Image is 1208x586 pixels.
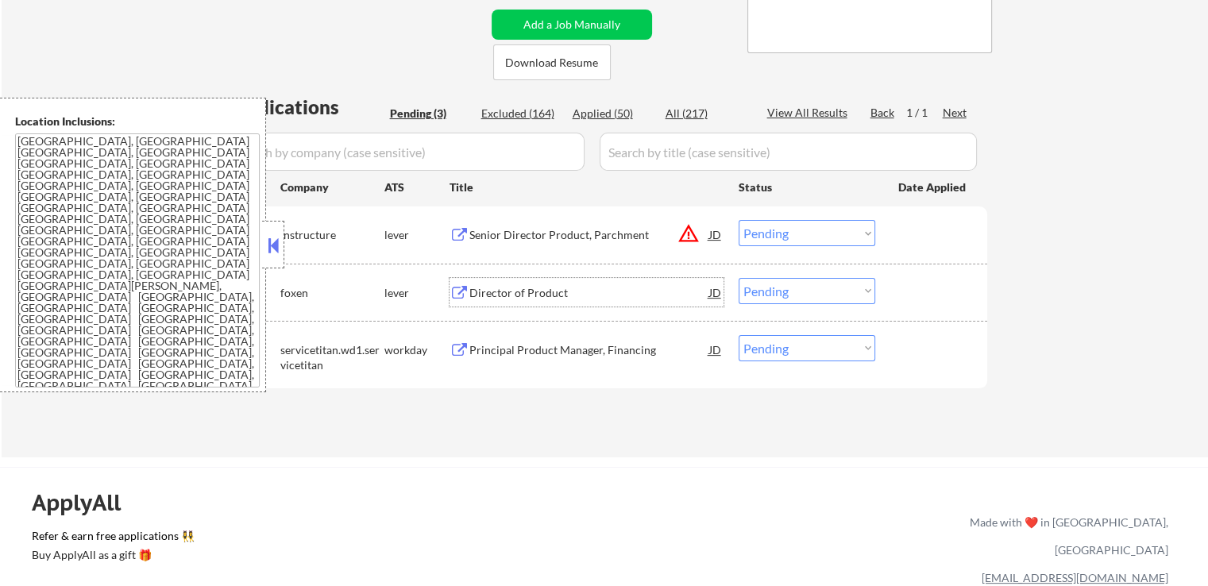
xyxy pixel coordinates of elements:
div: instructure [280,227,384,243]
a: Buy ApplyAll as a gift 🎁 [32,547,191,567]
div: View All Results [767,105,852,121]
div: ATS [384,179,450,195]
div: Applied (50) [573,106,652,121]
div: Title [450,179,724,195]
div: Status [739,172,875,201]
div: Date Applied [898,179,968,195]
div: Made with ❤️ in [GEOGRAPHIC_DATA], [GEOGRAPHIC_DATA] [963,508,1168,564]
div: Location Inclusions: [15,114,260,129]
button: warning_amber [677,222,700,245]
div: Director of Product [469,285,709,301]
div: JD [708,220,724,249]
div: JD [708,335,724,364]
div: Company [280,179,384,195]
a: Refer & earn free applications 👯‍♀️ [32,530,638,547]
div: servicetitan.wd1.servicetitan [280,342,384,373]
div: Pending (3) [390,106,469,121]
a: [EMAIL_ADDRESS][DOMAIN_NAME] [982,571,1168,584]
button: Download Resume [493,44,611,80]
input: Search by company (case sensitive) [227,133,585,171]
div: 1 / 1 [906,105,943,121]
div: Senior Director Product, Parchment [469,227,709,243]
div: ApplyAll [32,489,139,516]
div: Buy ApplyAll as a gift 🎁 [32,549,191,561]
div: Back [870,105,896,121]
div: lever [384,285,450,301]
div: workday [384,342,450,358]
div: Applications [227,98,384,117]
div: Principal Product Manager, Financing [469,342,709,358]
div: Excluded (164) [481,106,561,121]
div: lever [384,227,450,243]
div: foxen [280,285,384,301]
button: Add a Job Manually [492,10,652,40]
input: Search by title (case sensitive) [600,133,977,171]
div: Next [943,105,968,121]
div: JD [708,278,724,306]
div: All (217) [666,106,745,121]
